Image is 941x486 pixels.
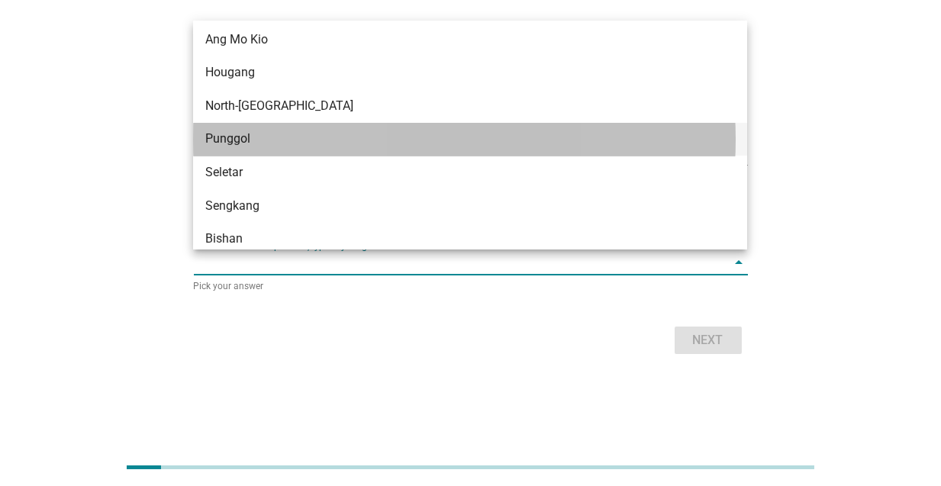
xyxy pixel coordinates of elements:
div: Hougang [205,63,691,82]
div: Bishan [205,230,691,248]
div: Sengkang [205,197,691,215]
div: North-[GEOGRAPHIC_DATA] [205,97,691,115]
div: Pick your answer [194,281,748,291]
input: This is an auto complete list, type anything [194,250,727,275]
div: Ang Mo Kio [205,31,691,49]
i: arrow_drop_down [730,253,748,272]
div: Seletar [205,163,691,182]
div: Punggol [205,130,691,148]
